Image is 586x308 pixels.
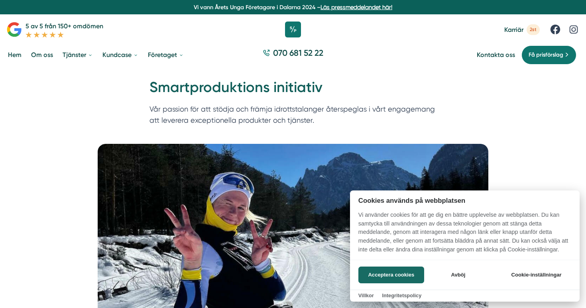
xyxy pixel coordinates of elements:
p: Vi använder cookies för att ge dig en bättre upplevelse av webbplatsen. Du kan samtycka till anvä... [350,211,580,259]
a: Villkor [358,292,374,298]
button: Acceptera cookies [358,267,424,283]
button: Avböj [427,267,490,283]
button: Cookie-inställningar [501,267,571,283]
a: Integritetspolicy [382,292,421,298]
h2: Cookies används på webbplatsen [350,197,580,204]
